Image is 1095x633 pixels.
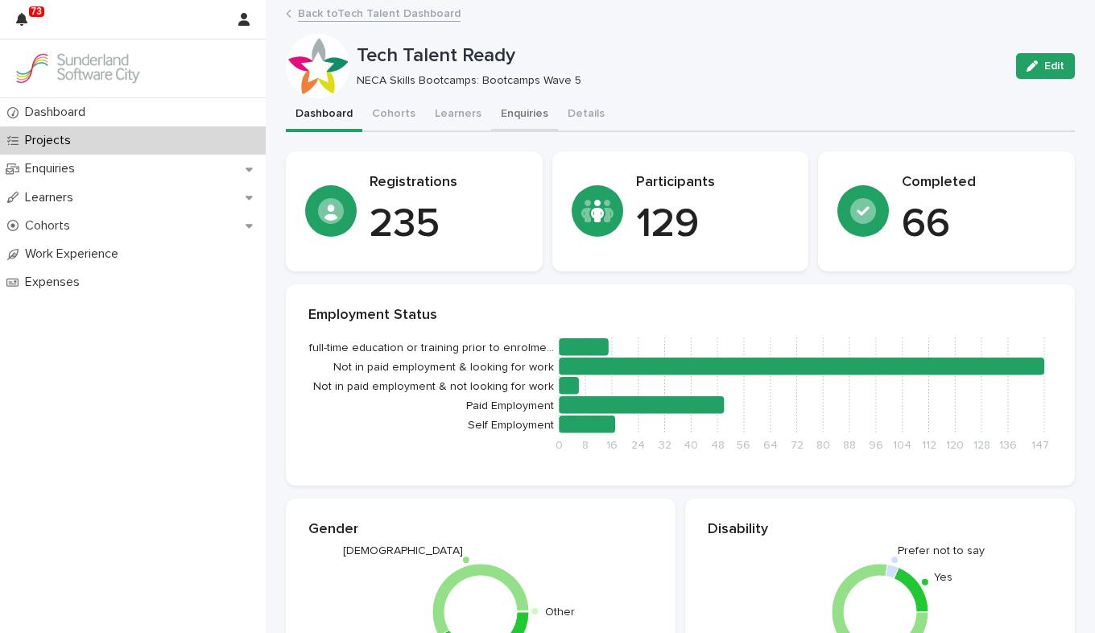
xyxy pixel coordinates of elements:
[684,440,698,451] tspan: 40
[13,52,142,85] img: GVzBcg19RCOYju8xzymn
[16,10,37,39] div: 73
[19,105,98,120] p: Dashboard
[357,44,1003,68] p: Tech Talent Ready
[556,440,563,451] tspan: 0
[19,218,83,234] p: Cohorts
[869,440,883,451] tspan: 96
[19,161,88,176] p: Enquiries
[343,545,463,556] text: [DEMOGRAPHIC_DATA]
[466,400,554,412] tspan: Paid Employment
[737,440,750,451] tspan: 56
[370,174,523,192] p: Registrations
[636,174,790,192] p: Participants
[606,440,618,451] tspan: 16
[19,133,84,148] p: Projects
[999,440,1017,451] tspan: 136
[333,362,554,373] tspan: Not in paid employment & looking for work
[357,74,997,88] p: NECA Skills Bootcamps: Bootcamps Wave 5
[468,420,554,431] tspan: Self Employment
[313,381,554,392] tspan: Not in paid employment & not looking for work
[631,440,645,451] tspan: 24
[973,440,990,451] tspan: 128
[711,440,725,451] tspan: 48
[370,201,523,249] p: 235
[308,521,653,539] p: Gender
[19,275,93,290] p: Expenses
[636,201,790,249] p: 129
[893,440,911,451] tspan: 104
[286,98,362,132] button: Dashboard
[902,174,1056,192] p: Completed
[31,6,42,17] p: 73
[902,201,1056,249] p: 66
[922,440,936,451] tspan: 112
[308,307,1052,325] p: Employment Status
[19,246,131,262] p: Work Experience
[816,440,830,451] tspan: 80
[558,98,614,132] button: Details
[19,190,86,205] p: Learners
[763,440,778,451] tspan: 64
[362,98,425,132] button: Cohorts
[659,440,671,451] tspan: 32
[708,521,1052,539] p: Disability
[898,545,985,556] text: Prefer not to say
[843,440,856,451] tspan: 88
[545,606,575,618] text: Other
[946,440,964,451] tspan: 120
[1031,440,1049,451] tspan: 147
[1016,53,1075,79] button: Edit
[582,440,589,451] tspan: 8
[297,342,554,354] tspan: In full-time education or training prior to enrolme…
[298,3,461,22] a: Back toTech Talent Dashboard
[791,440,804,451] tspan: 72
[491,98,558,132] button: Enquiries
[934,572,952,583] text: Yes
[425,98,491,132] button: Learners
[1044,60,1064,72] span: Edit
